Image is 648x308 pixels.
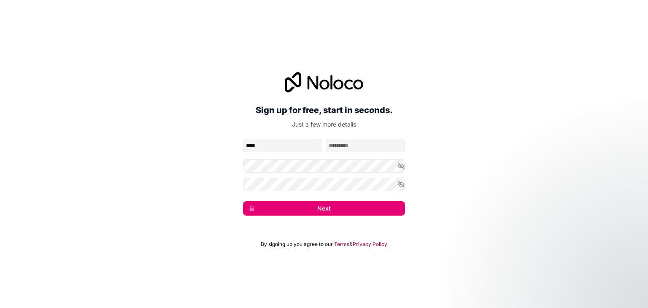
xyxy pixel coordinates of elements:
a: Terms [334,241,349,248]
input: given-name [243,139,322,152]
span: By signing up you agree to our [261,241,333,248]
button: Next [243,201,405,216]
h2: Sign up for free, start in seconds. [243,103,405,118]
span: & [349,241,353,248]
iframe: Intercom notifications message [479,245,648,304]
input: Confirm password [243,178,405,191]
p: Just a few more details [243,120,405,129]
input: Password [243,159,405,173]
a: Privacy Policy [353,241,387,248]
input: family-name [326,139,405,152]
